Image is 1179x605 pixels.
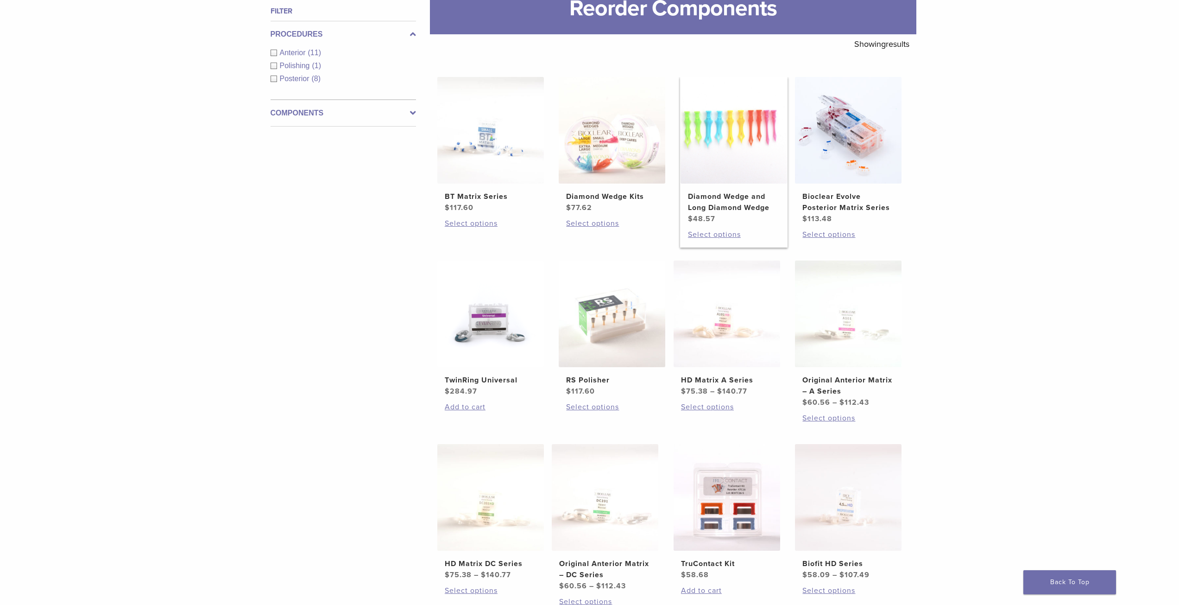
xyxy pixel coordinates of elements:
a: HD Matrix A SeriesHD Matrix A Series [673,261,781,397]
bdi: 140.77 [481,570,511,580]
span: (1) [312,62,321,70]
span: $ [566,387,571,396]
span: $ [596,581,601,591]
span: $ [559,581,564,591]
a: Select options for “Original Anterior Matrix - A Series” [802,413,894,424]
a: Select options for “Bioclear Evolve Posterior Matrix Series” [802,229,894,240]
a: Back To Top [1023,570,1116,594]
h2: BT Matrix Series [445,191,536,202]
img: RS Polisher [559,261,665,367]
a: Bioclear Evolve Posterior Matrix SeriesBioclear Evolve Posterior Matrix Series $113.48 [794,77,902,224]
span: $ [445,203,450,212]
bdi: 284.97 [445,387,477,396]
a: Select options for “Diamond Wedge and Long Diamond Wedge” [688,229,780,240]
bdi: 77.62 [566,203,592,212]
img: HD Matrix DC Series [437,444,544,551]
bdi: 60.56 [559,581,587,591]
span: $ [802,214,807,223]
span: $ [445,570,450,580]
span: $ [445,387,450,396]
a: Select options for “HD Matrix DC Series” [445,585,536,596]
bdi: 75.38 [445,570,472,580]
span: $ [802,570,807,580]
span: (11) [308,49,321,57]
h2: Diamond Wedge and Long Diamond Wedge [688,191,780,213]
img: Bioclear Evolve Posterior Matrix Series [795,77,902,184]
span: $ [481,570,486,580]
span: Anterior [280,49,308,57]
bdi: 112.43 [839,398,869,407]
img: Biofit HD Series [795,444,902,551]
img: Diamond Wedge Kits [559,77,665,184]
h2: TruContact Kit [681,558,773,569]
a: RS PolisherRS Polisher $117.60 [558,261,666,397]
a: Select options for “Diamond Wedge Kits” [566,218,658,229]
label: Procedures [271,29,416,40]
bdi: 75.38 [681,387,708,396]
a: Original Anterior Matrix - DC SeriesOriginal Anterior Matrix – DC Series [551,444,659,592]
span: – [710,387,715,396]
span: $ [681,387,686,396]
span: $ [566,203,571,212]
span: – [832,570,837,580]
a: Biofit HD SeriesBiofit HD Series [794,444,902,580]
img: Original Anterior Matrix - DC Series [552,444,658,551]
img: TwinRing Universal [437,261,544,367]
h2: Diamond Wedge Kits [566,191,658,202]
p: Showing results [854,34,909,54]
span: $ [802,398,807,407]
span: (8) [312,75,321,83]
img: BT Matrix Series [437,77,544,184]
bdi: 58.68 [681,570,709,580]
h2: Original Anterior Matrix – DC Series [559,558,651,580]
a: Add to cart: “TwinRing Universal” [445,401,536,413]
a: Select options for “BT Matrix Series” [445,218,536,229]
span: $ [688,214,693,223]
h2: Bioclear Evolve Posterior Matrix Series [802,191,894,213]
span: $ [681,570,686,580]
img: Original Anterior Matrix - A Series [795,261,902,367]
a: Select options for “HD Matrix A Series” [681,401,773,413]
a: TruContact KitTruContact Kit $58.68 [673,444,781,580]
h2: Biofit HD Series [802,558,894,569]
a: Select options for “Biofit HD Series” [802,585,894,596]
bdi: 60.56 [802,398,830,407]
span: $ [717,387,722,396]
img: Diamond Wedge and Long Diamond Wedge [681,77,787,184]
a: Select options for “RS Polisher” [566,401,658,413]
h4: Filter [271,6,416,17]
span: – [832,398,837,407]
bdi: 140.77 [717,387,747,396]
span: $ [839,398,845,407]
a: BT Matrix SeriesBT Matrix Series $117.60 [437,77,545,213]
span: – [474,570,479,580]
a: Diamond Wedge and Long Diamond WedgeDiamond Wedge and Long Diamond Wedge $48.57 [680,77,788,224]
h2: HD Matrix A Series [681,375,773,386]
h2: TwinRing Universal [445,375,536,386]
h2: HD Matrix DC Series [445,558,536,569]
span: Polishing [280,62,312,70]
a: Original Anterior Matrix - A SeriesOriginal Anterior Matrix – A Series [794,261,902,408]
a: TwinRing UniversalTwinRing Universal $284.97 [437,261,545,397]
h2: Original Anterior Matrix – A Series [802,375,894,397]
bdi: 107.49 [839,570,870,580]
span: Posterior [280,75,312,83]
a: Diamond Wedge KitsDiamond Wedge Kits $77.62 [558,77,666,213]
h2: RS Polisher [566,375,658,386]
img: HD Matrix A Series [674,261,780,367]
img: TruContact Kit [674,444,780,551]
span: $ [839,570,845,580]
label: Components [271,108,416,119]
bdi: 112.43 [596,581,626,591]
bdi: 117.60 [566,387,595,396]
span: – [589,581,594,591]
bdi: 113.48 [802,214,832,223]
bdi: 117.60 [445,203,473,212]
a: HD Matrix DC SeriesHD Matrix DC Series [437,444,545,580]
bdi: 58.09 [802,570,830,580]
bdi: 48.57 [688,214,715,223]
a: Add to cart: “TruContact Kit” [681,585,773,596]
